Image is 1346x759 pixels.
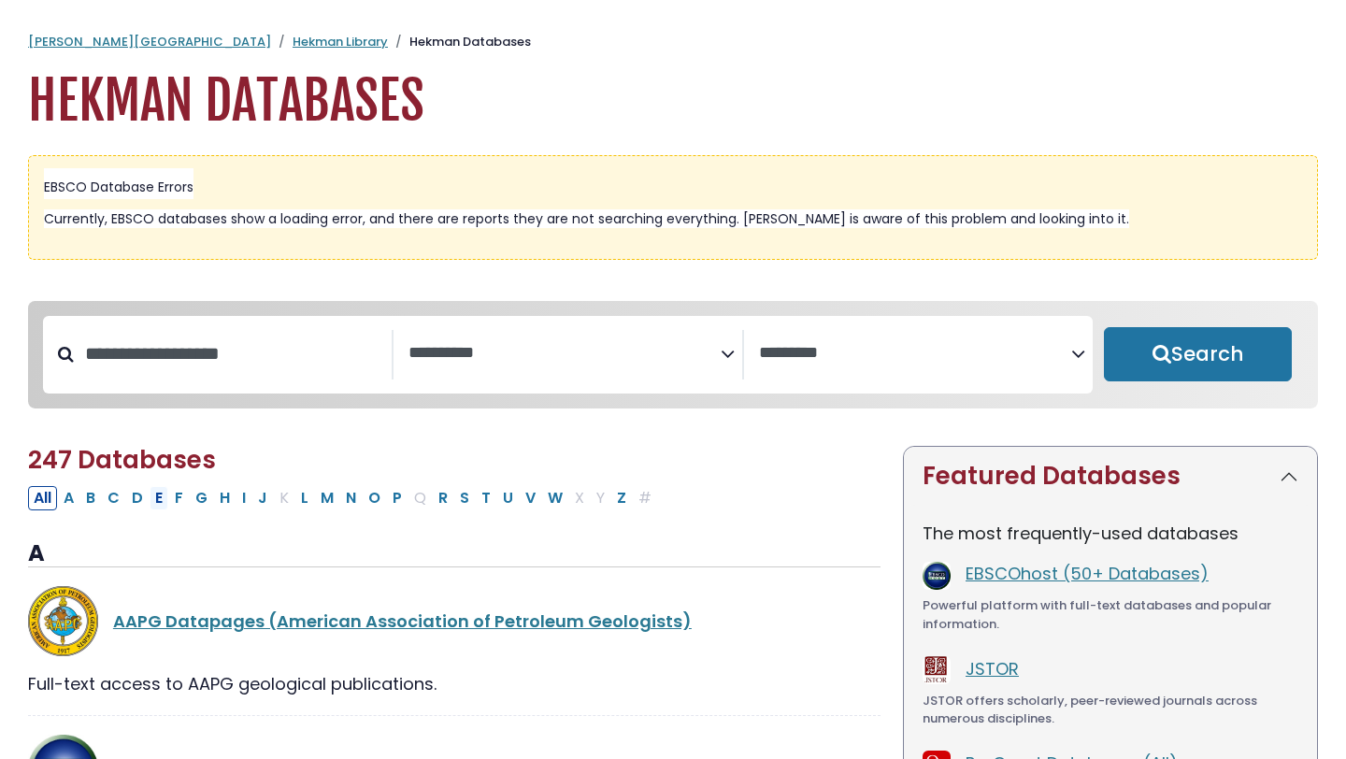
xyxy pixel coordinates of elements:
button: Filter Results B [80,486,101,510]
button: Filter Results G [190,486,213,510]
button: Filter Results E [150,486,168,510]
button: All [28,486,57,510]
button: Filter Results P [387,486,408,510]
a: JSTOR [966,657,1019,680]
button: Filter Results T [476,486,496,510]
button: Filter Results F [169,486,189,510]
button: Filter Results L [295,486,314,510]
button: Filter Results N [340,486,362,510]
textarea: Search [759,344,1071,364]
span: 247 Databases [28,443,216,477]
div: Alpha-list to filter by first letter of database name [28,485,659,508]
button: Filter Results O [363,486,386,510]
button: Submit for Search Results [1104,327,1292,381]
span: Currently, EBSCO databases show a loading error, and there are reports they are not searching eve... [44,209,1129,228]
button: Filter Results W [542,486,568,510]
h1: Hekman Databases [28,70,1318,133]
button: Featured Databases [904,447,1317,506]
a: AAPG Datapages (American Association of Petroleum Geologists) [113,609,692,633]
button: Filter Results S [454,486,475,510]
h3: A [28,540,881,568]
nav: breadcrumb [28,33,1318,51]
button: Filter Results I [236,486,251,510]
span: EBSCO Database Errors [44,178,193,196]
button: Filter Results R [433,486,453,510]
button: Filter Results H [214,486,236,510]
button: Filter Results M [315,486,339,510]
button: Filter Results V [520,486,541,510]
button: Filter Results J [252,486,273,510]
a: [PERSON_NAME][GEOGRAPHIC_DATA] [28,33,271,50]
button: Filter Results U [497,486,519,510]
div: Powerful platform with full-text databases and popular information. [923,596,1298,633]
textarea: Search [408,344,721,364]
button: Filter Results C [102,486,125,510]
a: Hekman Library [293,33,388,50]
button: Filter Results D [126,486,149,510]
input: Search database by title or keyword [74,338,392,369]
div: Full-text access to AAPG geological publications. [28,671,881,696]
p: The most frequently-used databases [923,521,1298,546]
button: Filter Results A [58,486,79,510]
a: EBSCOhost (50+ Databases) [966,562,1209,585]
button: Filter Results Z [611,486,632,510]
nav: Search filters [28,301,1318,409]
div: JSTOR offers scholarly, peer-reviewed journals across numerous disciplines. [923,692,1298,728]
li: Hekman Databases [388,33,531,51]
